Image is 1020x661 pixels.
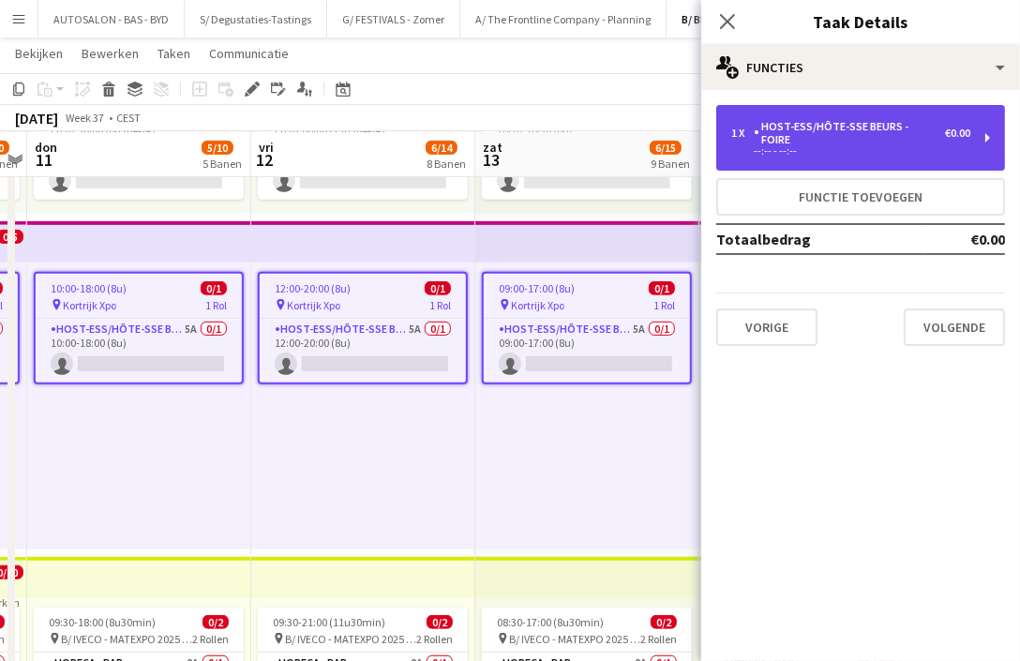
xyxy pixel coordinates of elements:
[61,632,192,646] span: B/ IVECO - MATEXPO 2025 (10-14/09)
[651,157,690,171] div: 9 Banen
[287,298,340,312] span: Kortrijk Xpo
[701,9,1020,34] h3: Taak Details
[260,319,466,383] app-card-role: Host-ess/Hôte-sse Beurs - Foire5A0/112:00-20:00 (8u)
[754,120,945,146] div: Host-ess/Hôte-sse Beurs - Foire
[150,41,198,66] a: Taken
[15,109,58,128] div: [DATE]
[653,298,675,312] span: 1 Rol
[38,1,185,38] button: AUTOSALON - BAS - BYD
[904,308,1005,346] button: Volgende
[63,298,116,312] span: Kortrijk Xpo
[416,632,453,646] span: 2 Rollen
[273,615,385,629] span: 09:30-21:00 (11u30min)
[259,139,274,156] span: vri
[185,1,327,38] button: S/ Degustaties-Tastings
[945,127,970,140] div: €0.00
[7,41,70,66] a: Bekijken
[497,615,604,629] span: 08:30-17:00 (8u30min)
[649,281,675,295] span: 0/1
[201,281,227,295] span: 0/1
[716,178,1005,216] button: Functie toevoegen
[275,281,351,295] span: 12:00-20:00 (8u)
[731,146,970,156] div: --:-- - --:--
[640,632,677,646] span: 2 Rollen
[480,149,502,171] span: 13
[157,45,190,62] span: Taken
[429,298,451,312] span: 1 Rol
[209,45,289,62] span: Communicatie
[460,1,667,38] button: A/ The Frontline Company - Planning
[701,45,1020,90] div: Functies
[192,632,229,646] span: 2 Rollen
[285,632,416,646] span: B/ IVECO - MATEXPO 2025 (10-14/09)
[36,319,242,383] app-card-role: Host-ess/Hôte-sse Beurs - Foire5A0/110:00-18:00 (8u)
[716,308,817,346] button: Vorige
[35,139,57,156] span: don
[49,615,156,629] span: 09:30-18:00 (8u30min)
[925,224,1005,254] td: €0.00
[258,272,468,384] app-job-card: 12:00-20:00 (8u)0/1 Kortrijk Xpo1 RolHost-ess/Hôte-sse Beurs - Foire5A0/112:00-20:00 (8u)
[62,111,109,125] span: Week 37
[667,1,756,38] button: B/ BEURZEN
[116,111,141,125] div: CEST
[425,281,451,295] span: 0/1
[202,157,242,171] div: 5 Banen
[499,281,575,295] span: 09:00-17:00 (8u)
[327,1,460,38] button: G/ FESTIVALS - Zomer
[74,41,146,66] a: Bewerken
[484,319,690,383] app-card-role: Host-ess/Hôte-sse Beurs - Foire5A0/109:00-17:00 (8u)
[51,281,127,295] span: 10:00-18:00 (8u)
[205,298,227,312] span: 1 Rol
[509,632,640,646] span: B/ IVECO - MATEXPO 2025 (10-14/09)
[651,615,677,629] span: 0/2
[426,141,457,155] span: 6/14
[716,224,925,254] td: Totaalbedrag
[32,149,57,171] span: 11
[511,298,564,312] span: Kortrijk Xpo
[483,139,502,156] span: zat
[427,157,466,171] div: 8 Banen
[427,615,453,629] span: 0/2
[15,45,63,62] span: Bekijken
[482,272,692,384] app-job-card: 09:00-17:00 (8u)0/1 Kortrijk Xpo1 RolHost-ess/Hôte-sse Beurs - Foire5A0/109:00-17:00 (8u)
[202,41,296,66] a: Communicatie
[256,149,274,171] span: 12
[202,615,229,629] span: 0/2
[731,127,754,140] div: 1 x
[650,141,682,155] span: 6/15
[202,141,233,155] span: 5/10
[82,45,139,62] span: Bewerken
[34,272,244,384] app-job-card: 10:00-18:00 (8u)0/1 Kortrijk Xpo1 RolHost-ess/Hôte-sse Beurs - Foire5A0/110:00-18:00 (8u)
